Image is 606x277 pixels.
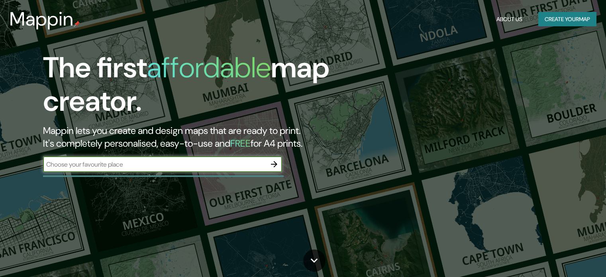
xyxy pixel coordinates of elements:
button: Create yourmap [538,12,596,27]
img: mappin-pin [74,21,80,27]
h3: Mappin [10,8,74,30]
input: Choose your favourite place [43,160,266,169]
h5: FREE [230,137,251,149]
h1: The first map creator. [43,51,346,124]
h1: affordable [147,49,271,86]
button: About Us [493,12,526,27]
h2: Mappin lets you create and design maps that are ready to print. It's completely personalised, eas... [43,124,346,150]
